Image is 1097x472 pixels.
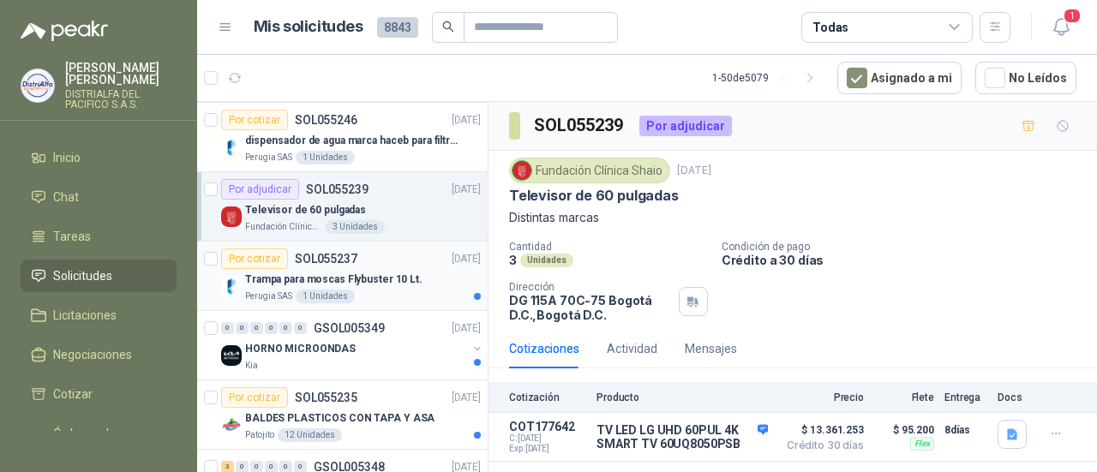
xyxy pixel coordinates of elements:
div: 0 [250,322,263,334]
p: Televisor de 60 pulgadas [245,202,366,218]
p: [DATE] [452,112,481,128]
div: Cotizaciones [509,339,579,358]
div: 0 [265,322,278,334]
div: 0 [279,322,292,334]
span: Solicitudes [53,266,112,285]
p: Crédito a 30 días [722,253,1090,267]
img: Company Logo [513,161,531,180]
div: 1 Unidades [296,151,355,164]
div: Fundación Clínica Shaio [509,158,670,183]
p: Condición de pago [722,241,1090,253]
a: Tareas [21,220,177,253]
p: SOL055235 [295,391,357,403]
a: Cotizar [21,378,177,410]
span: Crédito 30 días [778,440,864,451]
a: Inicio [21,141,177,174]
div: 0 [236,322,249,334]
div: Actividad [607,339,657,358]
p: Cantidad [509,241,708,253]
p: Producto [596,391,768,403]
p: Trampa para moscas Flybuster 10 Lt. [245,272,423,288]
p: [DATE] [452,182,481,198]
a: Órdenes de Compra [21,417,177,469]
div: Flex [910,437,934,451]
p: Fundación Clínica Shaio [245,220,322,234]
span: C: [DATE] [509,433,586,444]
p: dispensador de agua marca haceb para filtros Nikkei [245,133,459,149]
p: Dirección [509,281,672,293]
img: Company Logo [221,345,242,366]
a: Solicitudes [21,260,177,292]
p: SOL055239 [306,183,369,195]
div: 12 Unidades [278,428,342,442]
p: Patojito [245,428,274,442]
p: SOL055237 [295,253,357,265]
p: [DATE] [452,390,481,406]
p: BALDES PLASTICOS CON TAPA Y ASA [245,410,435,427]
button: No Leídos [975,62,1076,94]
div: Todas [812,18,848,37]
p: HORNO MICROONDAS [245,341,356,357]
img: Company Logo [221,276,242,296]
p: [PERSON_NAME] [PERSON_NAME] [65,62,177,86]
span: 1 [1063,8,1082,24]
span: Exp: [DATE] [509,444,586,454]
div: Mensajes [685,339,737,358]
p: Cotización [509,391,586,403]
img: Company Logo [221,206,242,227]
p: [DATE] [677,163,711,179]
p: Distintas marcas [509,208,1076,227]
h3: SOL055239 [534,112,626,139]
img: Logo peakr [21,21,108,41]
p: Kia [245,359,258,373]
span: Licitaciones [53,306,117,325]
img: Company Logo [221,137,242,158]
span: Negociaciones [53,345,132,364]
div: 0 [294,322,307,334]
div: Por cotizar [221,248,288,269]
p: Perugia SAS [245,151,292,164]
div: Por cotizar [221,387,288,408]
div: 3 Unidades [326,220,385,234]
p: [DATE] [452,251,481,267]
a: Por cotizarSOL055237[DATE] Company LogoTrampa para moscas Flybuster 10 Lt.Perugia SAS1 Unidades [197,242,488,311]
button: 1 [1046,12,1076,43]
p: SOL055246 [295,114,357,126]
p: DISTRIALFA DEL PACIFICO S.A.S. [65,89,177,110]
a: Por adjudicarSOL055239[DATE] Company LogoTelevisor de 60 pulgadasFundación Clínica Shaio3 Unidades [197,172,488,242]
p: COT177642 [509,420,586,433]
div: 1 Unidades [296,290,355,303]
p: GSOL005349 [314,322,385,334]
span: Tareas [53,227,91,246]
a: 0 0 0 0 0 0 GSOL005349[DATE] Company LogoHORNO MICROONDASKia [221,318,484,373]
div: Por adjudicar [221,179,299,200]
img: Company Logo [221,415,242,435]
div: Por cotizar [221,110,288,130]
div: Unidades [520,254,573,267]
p: Precio [778,391,864,403]
button: Asignado a mi [837,62,962,94]
a: Por cotizarSOL055246[DATE] Company Logodispensador de agua marca haceb para filtros NikkeiPerugia... [197,103,488,172]
h1: Mis solicitudes [254,15,363,39]
p: Docs [998,391,1032,403]
p: 8 días [944,420,987,440]
p: Entrega [944,391,987,403]
p: DG 115A 70C-75 Bogotá D.C. , Bogotá D.C. [509,293,672,322]
span: Órdenes de Compra [53,424,160,462]
a: Chat [21,181,177,213]
span: Cotizar [53,385,93,403]
span: Inicio [53,148,81,167]
p: Perugia SAS [245,290,292,303]
span: Chat [53,188,79,206]
span: search [442,21,454,33]
span: $ 13.361.253 [778,420,864,440]
p: [DATE] [452,320,481,337]
span: 8843 [377,17,418,38]
a: Negociaciones [21,338,177,371]
p: $ 95.200 [874,420,934,440]
img: Company Logo [21,69,54,102]
p: Flete [874,391,934,403]
a: Licitaciones [21,299,177,332]
p: TV LED LG UHD 60PUL 4K SMART TV 60UQ8050PSB [596,423,768,451]
a: Por cotizarSOL055235[DATE] Company LogoBALDES PLASTICOS CON TAPA Y ASAPatojito12 Unidades [197,380,488,450]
